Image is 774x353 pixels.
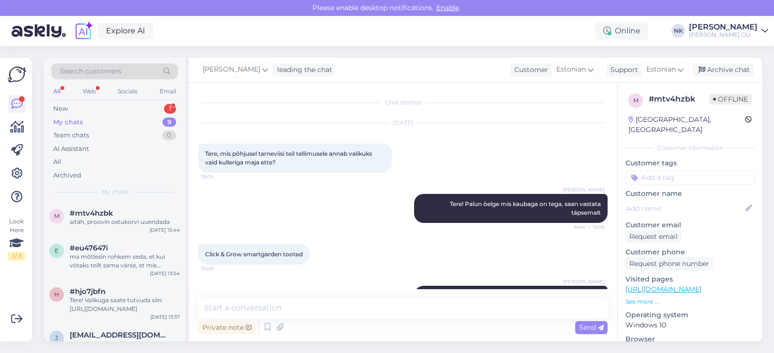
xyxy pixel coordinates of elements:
span: Offline [709,94,752,104]
div: All [51,85,62,98]
div: Look Here [8,217,25,261]
div: Archive chat [693,63,754,76]
div: NK [671,24,685,38]
span: j [55,334,58,341]
span: m [54,212,60,220]
div: Customer information [625,144,755,152]
div: aitäh, proovin ostukorvi uuendada [70,218,180,226]
span: #mtv4hzbk [70,209,113,218]
span: Estonian [556,64,586,75]
span: janly5761@online.ee [70,331,170,339]
p: Windows 10 [625,320,755,330]
span: [PERSON_NAME] [563,278,605,285]
div: # mtv4hzbk [649,93,709,105]
div: 0 [162,131,176,140]
div: [DATE] 15:44 [149,226,180,234]
img: Askly Logo [8,65,26,84]
p: Customer name [625,189,755,199]
div: New [53,104,68,114]
p: See more ... [625,297,755,306]
span: h [54,291,59,298]
span: #eu47647i [70,244,108,252]
div: Support [607,65,638,75]
div: 1 [164,104,176,114]
div: Online [595,22,648,40]
span: Estonian [646,64,676,75]
span: My chats [102,188,128,196]
div: Chat started [198,98,608,107]
span: e [55,247,59,254]
div: 9 [163,118,176,127]
div: Customer [510,65,548,75]
span: m [633,97,639,104]
div: leading the chat [273,65,332,75]
div: [DATE] [198,118,608,127]
p: Customer email [625,220,755,230]
span: Tere, mis põhjusel tarneviisi teil tellimusele annab valikuks vaid kulleriga maja ette? [205,150,373,166]
span: Seen ✓ 15:06 [568,223,605,231]
p: Customer tags [625,158,755,168]
div: Web [81,85,98,98]
p: Browser [625,334,755,344]
span: Send [579,323,604,332]
span: 15:09 [201,265,238,272]
span: Search customers [60,66,121,76]
a: [PERSON_NAME][PERSON_NAME] OÜ [689,23,768,39]
span: Enable [433,3,462,12]
div: Team chats [53,131,89,140]
div: Request email [625,230,682,243]
span: #hjo7jbfn [70,287,105,296]
div: Request phone number [625,257,713,270]
div: Socials [116,85,139,98]
div: [DATE] 13:54 [150,270,180,277]
span: [PERSON_NAME] [203,64,260,75]
input: Add a tag [625,170,755,185]
div: [PERSON_NAME] [689,23,758,31]
a: [URL][DOMAIN_NAME] [625,285,701,294]
div: AI Assistant [53,144,89,154]
div: 2 / 3 [8,252,25,261]
div: [GEOGRAPHIC_DATA], [GEOGRAPHIC_DATA] [628,115,745,135]
div: Private note [198,321,255,334]
div: Tere! Valikuga saate tutvuda siin: [URL][DOMAIN_NAME] [70,296,180,313]
p: Visited pages [625,274,755,284]
span: 15:05 [201,173,238,180]
p: Operating system [625,310,755,320]
div: ma mõtlesin rohkem seda, et kui võtaks teilt sama värse, et mis pakkuda oleks ja kas saaksite nen... [70,252,180,270]
span: [PERSON_NAME] [563,186,605,193]
p: Customer phone [625,247,755,257]
span: Tere! Palun öelge mis kaubaga on tega, saan vastata täpsemalt [450,200,602,216]
div: Email [158,85,178,98]
input: Add name [626,203,744,214]
span: Click & Grow smartgarden tooted [205,250,303,258]
div: All [53,157,61,167]
div: [PERSON_NAME] OÜ [689,31,758,39]
div: My chats [53,118,83,127]
img: explore-ai [74,21,94,41]
div: Archived [53,171,81,180]
div: [DATE] 13:37 [150,313,180,321]
a: Explore AI [98,23,153,39]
